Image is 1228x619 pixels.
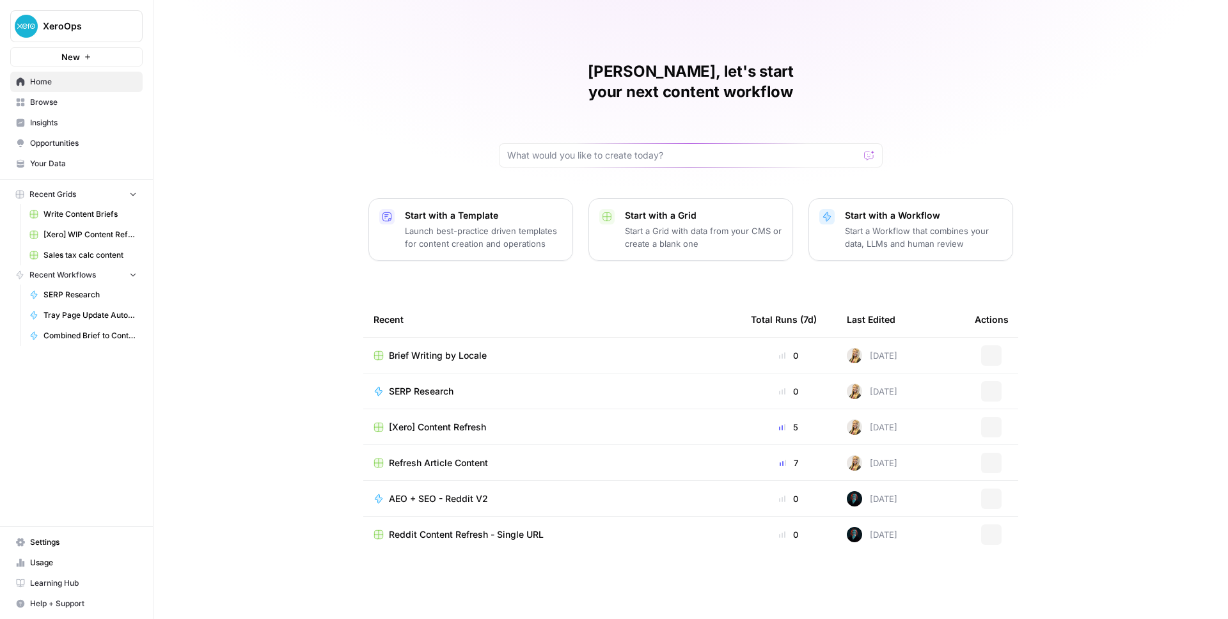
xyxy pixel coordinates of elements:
[30,557,137,568] span: Usage
[847,348,897,363] div: [DATE]
[374,421,730,434] a: [Xero] Content Refresh
[847,491,862,506] img: ilf5qirlu51qf7ak37srxb41cqxu
[43,20,120,33] span: XeroOps
[10,47,143,67] button: New
[10,593,143,614] button: Help + Support
[847,527,897,542] div: [DATE]
[374,302,730,337] div: Recent
[10,532,143,552] a: Settings
[847,419,897,435] div: [DATE]
[847,348,862,363] img: ygsh7oolkwauxdw54hskm6m165th
[751,302,817,337] div: Total Runs (7d)
[24,305,143,325] a: Tray Page Update Automation
[389,421,486,434] span: [Xero] Content Refresh
[625,209,782,222] p: Start with a Grid
[405,224,562,250] p: Launch best-practice driven templates for content creation and operations
[61,51,80,63] span: New
[10,573,143,593] a: Learning Hub
[374,528,730,541] a: Reddit Content Refresh - Single URL
[625,224,782,250] p: Start a Grid with data from your CMS or create a blank one
[374,385,730,398] a: SERP Research
[43,330,137,341] span: Combined Brief to Content
[389,457,488,469] span: Refresh Article Content
[30,598,137,609] span: Help + Support
[588,198,793,261] button: Start with a GridStart a Grid with data from your CMS or create a blank one
[29,189,76,200] span: Recent Grids
[389,349,487,362] span: Brief Writing by Locale
[43,208,137,220] span: Write Content Briefs
[24,204,143,224] a: Write Content Briefs
[30,537,137,548] span: Settings
[30,97,137,108] span: Browse
[847,384,897,399] div: [DATE]
[10,552,143,573] a: Usage
[405,209,562,222] p: Start with a Template
[10,72,143,92] a: Home
[30,158,137,169] span: Your Data
[751,385,826,398] div: 0
[43,309,137,321] span: Tray Page Update Automation
[751,457,826,469] div: 7
[24,285,143,305] a: SERP Research
[751,492,826,505] div: 0
[808,198,1013,261] button: Start with a WorkflowStart a Workflow that combines your data, LLMs and human review
[15,15,38,38] img: XeroOps Logo
[847,491,897,506] div: [DATE]
[30,117,137,129] span: Insights
[24,325,143,346] a: Combined Brief to Content
[845,224,1002,250] p: Start a Workflow that combines your data, LLMs and human review
[847,419,862,435] img: ygsh7oolkwauxdw54hskm6m165th
[847,302,895,337] div: Last Edited
[30,577,137,589] span: Learning Hub
[43,249,137,261] span: Sales tax calc content
[368,198,573,261] button: Start with a TemplateLaunch best-practice driven templates for content creation and operations
[374,349,730,362] a: Brief Writing by Locale
[10,92,143,113] a: Browse
[24,245,143,265] a: Sales tax calc content
[10,185,143,204] button: Recent Grids
[29,269,96,281] span: Recent Workflows
[10,133,143,153] a: Opportunities
[389,385,453,398] span: SERP Research
[751,349,826,362] div: 0
[751,528,826,541] div: 0
[847,455,862,471] img: ygsh7oolkwauxdw54hskm6m165th
[43,229,137,240] span: [Xero] WIP Content Refresh
[30,76,137,88] span: Home
[507,149,859,162] input: What would you like to create today?
[389,528,544,541] span: Reddit Content Refresh - Single URL
[30,137,137,149] span: Opportunities
[389,492,488,505] span: AEO + SEO - Reddit V2
[10,113,143,133] a: Insights
[10,10,143,42] button: Workspace: XeroOps
[10,265,143,285] button: Recent Workflows
[751,421,826,434] div: 5
[374,457,730,469] a: Refresh Article Content
[10,153,143,174] a: Your Data
[847,455,897,471] div: [DATE]
[24,224,143,245] a: [Xero] WIP Content Refresh
[374,492,730,505] a: AEO + SEO - Reddit V2
[845,209,1002,222] p: Start with a Workflow
[975,302,1009,337] div: Actions
[43,289,137,301] span: SERP Research
[847,384,862,399] img: ygsh7oolkwauxdw54hskm6m165th
[499,61,883,102] h1: [PERSON_NAME], let's start your next content workflow
[847,527,862,542] img: ilf5qirlu51qf7ak37srxb41cqxu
